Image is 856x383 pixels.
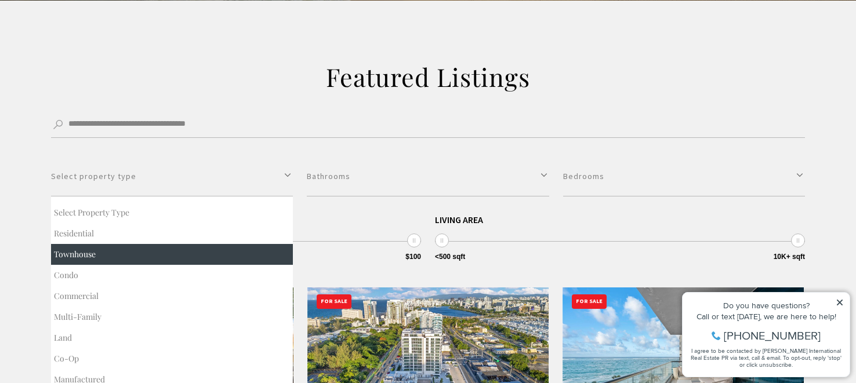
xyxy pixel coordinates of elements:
span: I agree to be contacted by [PERSON_NAME] International Real Estate PR via text, call & email. To ... [14,71,165,93]
button: Multi-Family [51,307,293,327]
button: Select property type [51,202,293,223]
button: Co-Op [51,348,293,369]
span: $100 [405,253,421,260]
div: For Sale [317,294,351,309]
span: 10K+ sqft [774,253,805,260]
div: Call or text [DATE], we are here to help! [12,37,168,45]
button: Bedrooms [563,156,805,196]
button: Land [51,327,293,348]
button: Bathrooms [307,156,549,196]
input: Search by Address, City, or Neighborhood [51,112,805,138]
div: Do you have questions? [12,26,168,34]
button: Residential [51,223,293,244]
button: Commercial [51,286,293,307]
span: [PHONE_NUMBER] [48,54,144,66]
button: Townhouse [51,244,293,265]
button: Select property type [51,156,293,196]
button: Condo [51,265,293,286]
span: <500 sqft [435,253,465,260]
h2: Featured Listings [179,61,677,93]
div: For Sale [572,294,607,309]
